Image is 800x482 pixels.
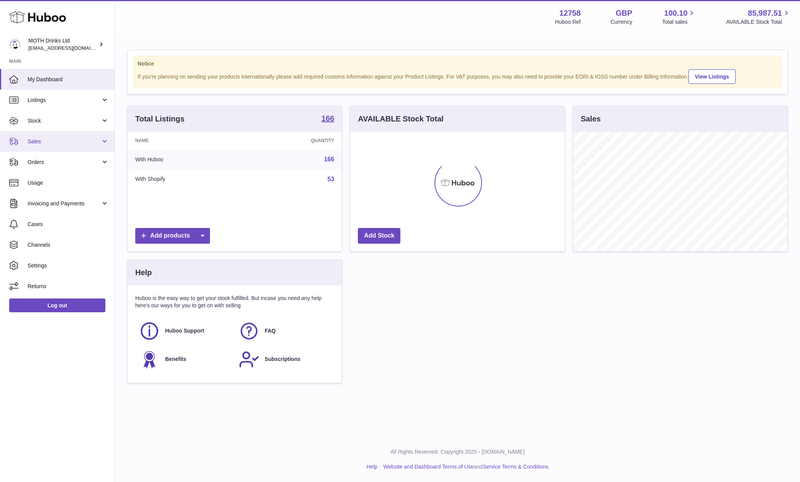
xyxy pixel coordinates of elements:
a: Help [367,464,378,470]
span: Stock [28,117,101,125]
a: 53 [328,176,334,182]
span: Returns [28,283,109,290]
strong: Notice [138,60,777,67]
th: Name [128,132,243,149]
span: Settings [28,262,109,269]
span: FAQ [265,327,276,334]
span: Listings [28,97,101,104]
div: Currency [611,18,633,26]
a: 85,987.51 AVAILABLE Stock Total [726,8,791,26]
span: Huboo Support [165,327,204,334]
p: All Rights Reserved. Copyright 2025 - [DOMAIN_NAME] [121,448,794,456]
a: Log out [9,298,105,312]
a: FAQ [239,321,331,341]
a: Huboo Support [139,321,231,341]
h3: Sales [581,114,601,124]
a: Subscriptions [239,349,331,370]
strong: 166 [321,115,334,122]
a: 166 [324,156,334,162]
strong: 12758 [559,8,581,18]
span: Total sales [662,18,696,26]
h3: Total Listings [135,114,185,124]
span: AVAILABLE Stock Total [726,18,791,26]
a: Benefits [139,349,231,370]
span: Cases [28,221,109,228]
div: If you're planning on sending your products internationally please add required customs informati... [138,68,777,84]
a: Website and Dashboard Terms of Use [383,464,474,470]
a: Add Stock [358,228,400,244]
span: Usage [28,179,109,187]
strong: GBP [616,8,632,18]
div: Huboo Ref [555,18,581,26]
span: Subscriptions [265,356,300,363]
span: Sales [28,138,101,145]
span: [EMAIL_ADDRESS][DOMAIN_NAME] [28,45,113,51]
span: My Dashboard [28,76,109,83]
a: View Listings [689,69,736,84]
a: 100.10 Total sales [662,8,696,26]
span: 85,987.51 [748,8,782,18]
h3: AVAILABLE Stock Total [358,114,443,124]
span: Orders [28,159,101,166]
span: 100.10 [664,8,687,18]
a: 166 [321,115,334,124]
span: Benefits [165,356,186,363]
span: Channels [28,241,109,249]
th: Quantity [243,132,342,149]
td: With Huboo [128,149,243,169]
img: orders@mothdrinks.com [9,39,21,50]
a: Add products [135,228,210,244]
h3: Help [135,267,152,278]
a: Service Terms & Conditions [483,464,549,470]
td: With Shopify [128,169,243,189]
p: Huboo is the easy way to get your stock fulfilled. But incase you need any help here's our ways f... [135,295,334,309]
span: Invoicing and Payments [28,200,101,207]
li: and [380,463,548,471]
div: MOTH Drinks Ltd [28,37,97,52]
